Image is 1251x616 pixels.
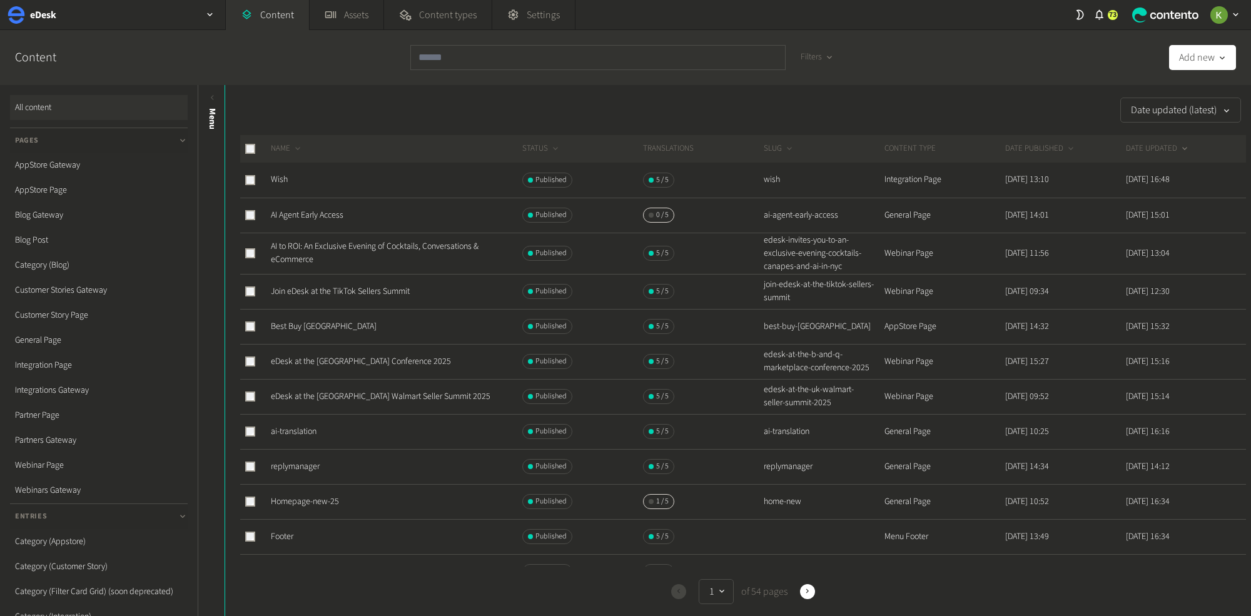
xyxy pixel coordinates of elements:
span: Published [535,461,567,472]
span: Published [535,426,567,437]
a: ai-translation [271,425,317,438]
span: 5 / 5 [656,461,669,472]
a: replymanager [271,460,320,473]
a: Best Buy [GEOGRAPHIC_DATA] [271,320,377,333]
span: 5 / 5 [656,391,669,402]
td: best-buy-[GEOGRAPHIC_DATA] [763,309,884,344]
a: Join eDesk at the TikTok Sellers Summit [271,285,410,298]
a: Integration Page [10,353,188,378]
span: Filters [801,51,822,64]
span: 5 / 5 [656,248,669,259]
td: home [763,554,884,589]
time: [DATE] 13:10 [1005,173,1049,186]
span: Menu [206,108,219,129]
span: Published [535,321,567,332]
td: ai-translation [763,414,884,449]
td: Webinar Page [884,344,1005,379]
span: Published [535,286,567,297]
h2: Content [15,48,85,67]
a: Webinar Page [10,453,188,478]
time: [DATE] 10:25 [1005,425,1049,438]
time: [DATE] 15:27 [1005,355,1049,368]
a: Category (Customer Story) [10,554,188,579]
img: eDesk [8,6,25,24]
a: eDesk at the [GEOGRAPHIC_DATA] Walmart Seller Summit 2025 [271,390,490,403]
span: 5 / 5 [656,321,669,332]
span: Published [535,391,567,402]
button: STATUS [522,143,560,155]
a: Webinars Gateway [10,478,188,503]
time: [DATE] 15:16 [1126,355,1170,368]
a: Partner Page [10,403,188,428]
a: Footer [271,530,293,543]
a: Category (Blog) [10,253,188,278]
time: [DATE] 16:34 [1126,530,1170,543]
td: General Page [884,414,1005,449]
a: Homepage-new-25 [271,495,339,508]
time: [DATE] 14:34 [1005,460,1049,473]
a: Wish [271,173,288,186]
button: Date updated (latest) [1120,98,1241,123]
span: 73 [1109,9,1117,21]
span: Published [535,248,567,259]
td: edesk-invites-you-to-an-exclusive-evening-cocktails-canapes-and-ai-in-nyc [763,233,884,274]
span: Published [535,531,567,542]
span: Pages [15,135,39,146]
button: DATE UPDATED [1126,143,1190,155]
td: Webinar Page [884,274,1005,309]
td: General Page [884,554,1005,589]
time: [DATE] 15:32 [1126,320,1170,333]
td: Webinar Page [884,233,1005,274]
span: Published [535,356,567,367]
time: [DATE] 14:01 [1005,209,1049,221]
button: 1 [699,578,734,603]
td: ai-agent-early-access [763,198,884,233]
td: home-new [763,484,884,519]
button: DATE PUBLISHED [1005,143,1076,155]
a: Integrations Gateway [10,378,188,403]
span: 5 / 5 [656,531,669,542]
td: edesk-at-the-uk-walmart-seller-summit-2025 [763,379,884,414]
td: Menu Footer [884,519,1005,554]
time: [DATE] 13:04 [1126,247,1170,260]
time: [DATE] 14:32 [1005,320,1049,333]
a: Blog Gateway [10,203,188,228]
a: Category (Filter Card Grid) (soon deprecated) [10,579,188,604]
button: Filters [791,45,844,70]
td: General Page [884,198,1005,233]
th: Translations [642,135,763,163]
a: Homepage [271,565,310,578]
td: edesk-at-the-b-and-q-marketplace-conference-2025 [763,344,884,379]
td: replymanager [763,449,884,484]
th: CONTENT TYPE [884,135,1005,163]
a: Customer Story Page [10,303,188,328]
span: of 54 pages [739,583,788,598]
span: 5 / 5 [656,356,669,367]
span: Entries [15,511,47,522]
time: [DATE] 16:48 [1126,173,1170,186]
time: [DATE] 12:30 [1126,285,1170,298]
button: NAME [271,143,303,155]
td: General Page [884,449,1005,484]
time: [DATE] 13:10 [1005,565,1049,578]
a: Blog Post [10,228,188,253]
time: [DATE] 16:34 [1126,565,1170,578]
a: Partners Gateway [10,428,188,453]
a: AppStore Page [10,178,188,203]
time: [DATE] 09:34 [1005,285,1049,298]
a: AppStore Gateway [10,153,188,178]
span: Published [535,174,567,186]
span: 1 / 5 [656,496,669,507]
time: [DATE] 16:16 [1126,425,1170,438]
a: eDesk at the [GEOGRAPHIC_DATA] Conference 2025 [271,355,451,368]
a: AI to ROI: An Exclusive Evening of Cocktails, Conversations & eCommerce [271,240,479,266]
time: [DATE] 10:52 [1005,495,1049,508]
td: Integration Page [884,163,1005,198]
span: 5 / 5 [656,426,669,437]
time: [DATE] 13:49 [1005,530,1049,543]
time: [DATE] 15:14 [1126,390,1170,403]
time: [DATE] 16:34 [1126,495,1170,508]
span: Settings [527,8,560,23]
